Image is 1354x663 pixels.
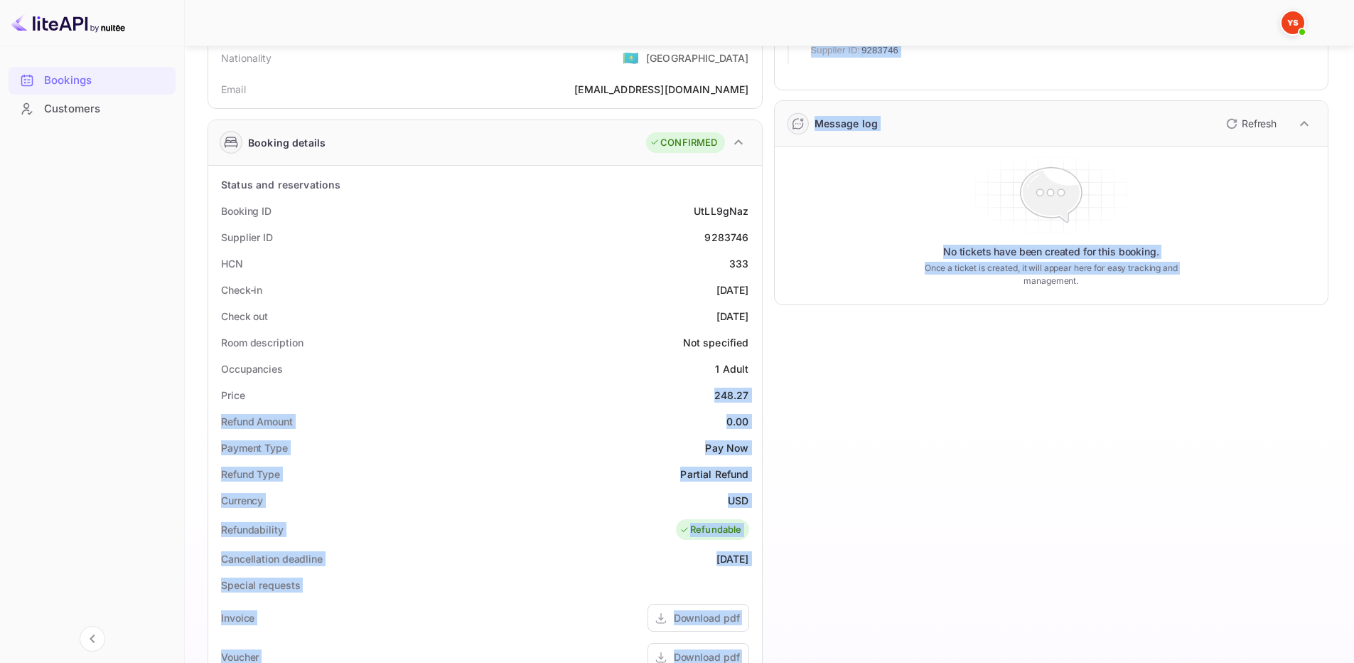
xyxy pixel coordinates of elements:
[694,203,748,218] div: UtLL9gNaz
[221,493,263,508] div: Currency
[11,11,125,34] img: LiteAPI logo
[574,82,748,97] div: [EMAIL_ADDRESS][DOMAIN_NAME]
[221,414,293,429] div: Refund Amount
[674,610,740,625] div: Download pdf
[80,626,105,652] button: Collapse navigation
[679,523,742,537] div: Refundable
[221,578,300,593] div: Special requests
[221,388,245,403] div: Price
[221,361,283,376] div: Occupancies
[726,414,749,429] div: 0.00
[221,522,284,537] div: Refundability
[1218,112,1282,135] button: Refresh
[680,467,748,482] div: Partial Refund
[1282,11,1304,34] img: Yandex Support
[9,95,176,122] a: Customers
[221,610,254,625] div: Invoice
[705,440,748,455] div: Pay Now
[715,361,748,376] div: 1 Adult
[44,73,168,89] div: Bookings
[221,440,288,455] div: Payment Type
[221,282,262,297] div: Check-in
[623,45,639,70] span: United States
[221,203,272,218] div: Booking ID
[221,551,323,566] div: Cancellation deadline
[729,256,748,271] div: 333
[902,262,1200,287] p: Once a ticket is created, it will appear here for easy tracking and management.
[221,335,303,350] div: Room description
[716,282,749,297] div: [DATE]
[221,467,280,482] div: Refund Type
[221,82,246,97] div: Email
[650,136,717,150] div: CONFIRMED
[221,230,273,245] div: Supplier ID
[704,230,748,245] div: 9283746
[811,43,861,58] span: Supplier ID:
[861,43,898,58] span: 9283746
[943,245,1159,259] p: No tickets have been created for this booking.
[728,493,748,508] div: USD
[9,67,176,93] a: Bookings
[683,335,749,350] div: Not specified
[221,256,243,271] div: HCN
[221,177,340,192] div: Status and reservations
[221,309,268,324] div: Check out
[646,51,749,65] div: [GEOGRAPHIC_DATA]
[716,309,749,324] div: [DATE]
[248,135,326,150] div: Booking details
[44,101,168,117] div: Customers
[1242,116,1277,131] p: Refresh
[9,95,176,123] div: Customers
[815,116,879,131] div: Message log
[9,67,176,95] div: Bookings
[716,551,749,566] div: [DATE]
[714,388,749,403] div: 248.27
[221,51,272,65] div: Nationality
